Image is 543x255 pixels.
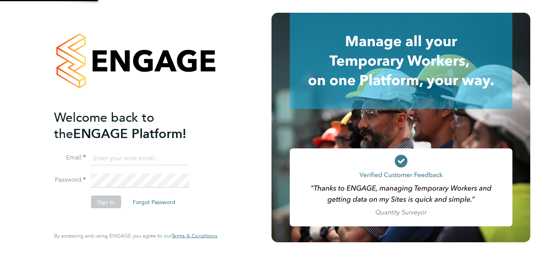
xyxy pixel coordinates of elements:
span: Welcome back to the [54,109,154,141]
h2: ENGAGE Platform! [54,109,209,142]
button: Forgot Password [126,196,182,208]
label: Password [54,176,86,184]
button: Sign In [91,196,121,208]
span: By accessing and using ENGAGE you agree to our [54,232,217,239]
span: Terms & Conditions [171,232,217,239]
input: Enter your work email... [91,151,189,165]
a: Terms & Conditions [171,233,217,239]
label: Email [54,154,86,162]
